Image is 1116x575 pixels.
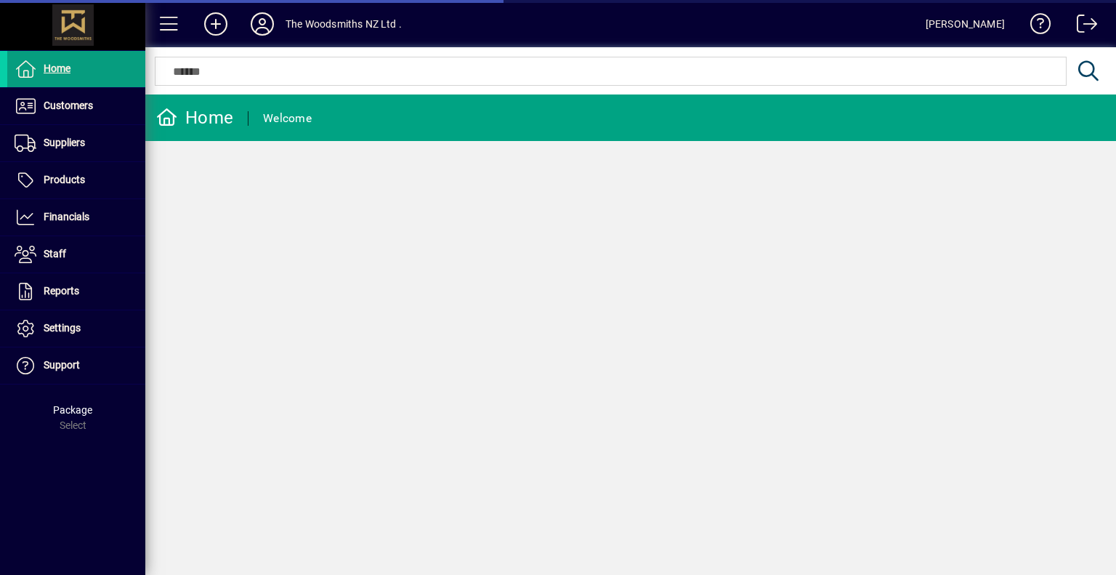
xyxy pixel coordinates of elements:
[239,11,286,37] button: Profile
[193,11,239,37] button: Add
[44,322,81,334] span: Settings
[44,359,80,371] span: Support
[7,199,145,236] a: Financials
[156,106,233,129] div: Home
[44,248,66,260] span: Staff
[1066,3,1098,50] a: Logout
[7,236,145,273] a: Staff
[7,273,145,310] a: Reports
[44,100,93,111] span: Customers
[926,12,1005,36] div: [PERSON_NAME]
[7,310,145,347] a: Settings
[44,63,70,74] span: Home
[263,107,312,130] div: Welcome
[286,12,402,36] div: The Woodsmiths NZ Ltd .
[44,285,79,297] span: Reports
[44,137,85,148] span: Suppliers
[7,88,145,124] a: Customers
[1019,3,1051,50] a: Knowledge Base
[7,347,145,384] a: Support
[7,125,145,161] a: Suppliers
[53,404,92,416] span: Package
[44,174,85,185] span: Products
[7,162,145,198] a: Products
[44,211,89,222] span: Financials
